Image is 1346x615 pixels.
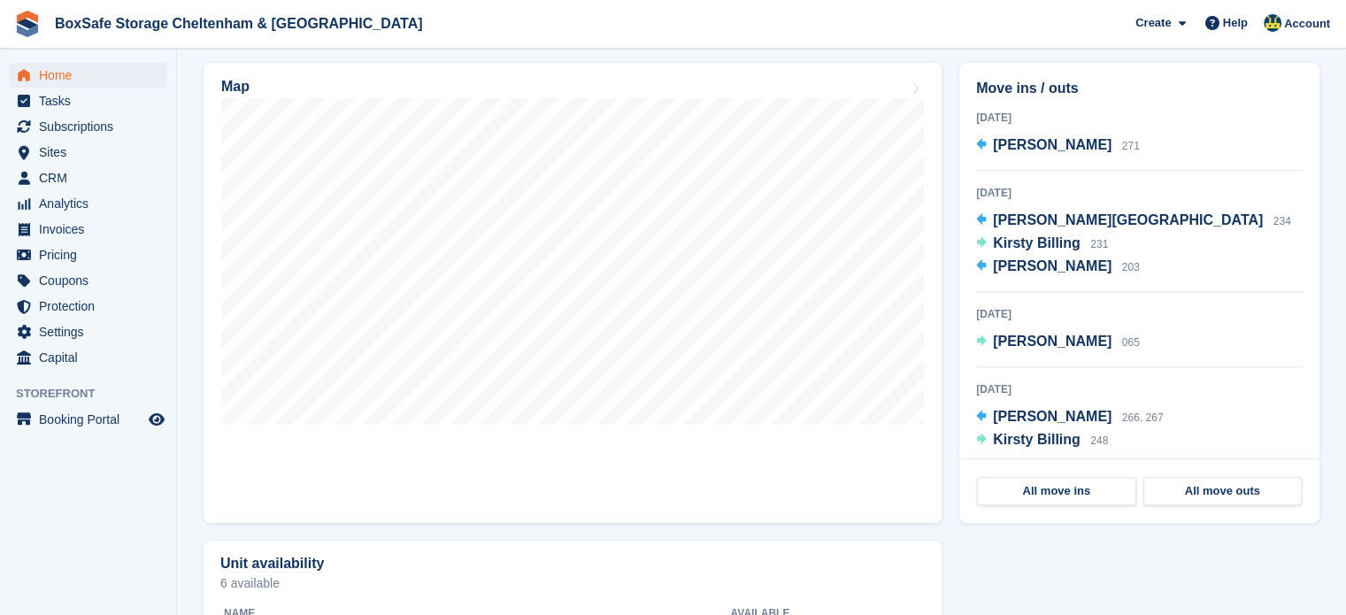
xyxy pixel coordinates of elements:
[1135,14,1171,32] span: Create
[39,319,145,344] span: Settings
[39,294,145,319] span: Protection
[9,294,167,319] a: menu
[39,217,145,242] span: Invoices
[39,268,145,293] span: Coupons
[976,406,1163,429] a: [PERSON_NAME] 266, 267
[39,242,145,267] span: Pricing
[39,114,145,139] span: Subscriptions
[993,212,1263,227] span: [PERSON_NAME][GEOGRAPHIC_DATA]
[39,191,145,216] span: Analytics
[9,217,167,242] a: menu
[220,556,324,572] h2: Unit availability
[9,140,167,165] a: menu
[1284,15,1330,33] span: Account
[993,409,1111,424] span: [PERSON_NAME]
[993,432,1081,447] span: Kirsty Billing
[976,381,1303,397] div: [DATE]
[39,407,145,432] span: Booking Portal
[39,140,145,165] span: Sites
[9,268,167,293] a: menu
[9,319,167,344] a: menu
[9,345,167,370] a: menu
[976,331,1140,354] a: [PERSON_NAME] 065
[1090,238,1108,250] span: 231
[1264,14,1281,32] img: Kim Virabi
[9,114,167,139] a: menu
[16,385,176,403] span: Storefront
[1090,434,1108,447] span: 248
[976,135,1140,158] a: [PERSON_NAME] 271
[204,63,942,523] a: Map
[9,191,167,216] a: menu
[976,256,1140,279] a: [PERSON_NAME] 203
[221,79,250,95] h2: Map
[976,185,1303,201] div: [DATE]
[993,235,1081,250] span: Kirsty Billing
[39,345,145,370] span: Capital
[976,78,1303,99] h2: Move ins / outs
[146,409,167,430] a: Preview store
[1122,140,1140,152] span: 271
[976,429,1108,452] a: Kirsty Billing 248
[1223,14,1248,32] span: Help
[976,110,1303,126] div: [DATE]
[39,88,145,113] span: Tasks
[9,242,167,267] a: menu
[9,88,167,113] a: menu
[1122,336,1140,349] span: 065
[220,577,925,589] p: 6 available
[48,9,429,38] a: BoxSafe Storage Cheltenham & [GEOGRAPHIC_DATA]
[993,258,1111,273] span: [PERSON_NAME]
[976,210,1291,233] a: [PERSON_NAME][GEOGRAPHIC_DATA] 234
[14,11,41,37] img: stora-icon-8386f47178a22dfd0bd8f6a31ec36ba5ce8667c1dd55bd0f319d3a0aa187defe.svg
[1143,477,1303,505] a: All move outs
[39,165,145,190] span: CRM
[993,334,1111,349] span: [PERSON_NAME]
[993,137,1111,152] span: [PERSON_NAME]
[9,407,167,432] a: menu
[976,306,1303,322] div: [DATE]
[1273,215,1291,227] span: 234
[9,63,167,88] a: menu
[976,233,1108,256] a: Kirsty Billing 231
[1122,261,1140,273] span: 203
[1122,411,1164,424] span: 266, 267
[9,165,167,190] a: menu
[977,477,1136,505] a: All move ins
[39,63,145,88] span: Home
